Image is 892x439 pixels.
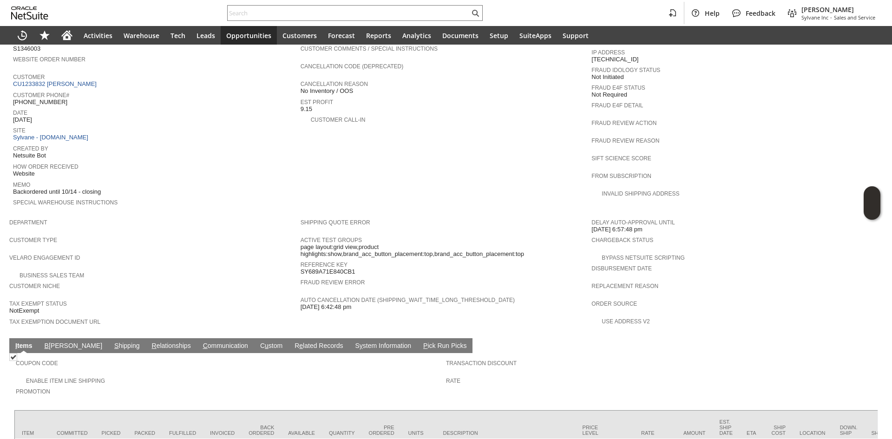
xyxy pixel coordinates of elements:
a: Fraud E4F Status [591,85,645,91]
img: Checked [9,353,17,361]
div: Ship Cost [771,425,786,436]
span: [PHONE_NUMBER] [13,98,67,106]
div: Committed [57,430,88,436]
a: Analytics [397,26,437,45]
span: Setup [490,31,508,40]
a: Tech [165,26,191,45]
span: Activities [84,31,112,40]
a: Customer Phone# [13,92,69,98]
a: Warehouse [118,26,165,45]
a: Created By [13,145,48,152]
div: Invoiced [210,430,235,436]
span: NotExempt [9,307,39,315]
span: page layout:grid view,product highlights:show,brand_acc_button_placement:top,brand_acc_button_pla... [301,243,587,258]
div: Price Level [583,425,603,436]
a: Order Source [591,301,637,307]
iframe: Click here to launch Oracle Guided Learning Help Panel [864,186,880,220]
a: Promotion [16,388,50,395]
a: Opportunities [221,26,277,45]
a: Replacement reason [591,283,658,289]
a: Setup [484,26,514,45]
span: Analytics [402,31,431,40]
div: Picked [102,430,121,436]
a: Customer Comments / Special Instructions [301,46,438,52]
a: Fraud Review Action [591,120,656,126]
div: Down. Ship [840,425,858,436]
a: Cancellation Reason [301,81,368,87]
span: P [423,342,427,349]
a: Leads [191,26,221,45]
span: Help [705,9,720,18]
span: B [45,342,49,349]
a: SuiteApps [514,26,557,45]
div: Rate [617,430,655,436]
span: SY689A71E840CB1 [301,268,355,275]
span: Backordered until 10/14 - closing [13,188,101,196]
span: e [299,342,303,349]
a: Department [9,219,47,226]
span: Feedback [746,9,775,18]
a: Chargeback Status [591,237,653,243]
a: Special Warehouse Instructions [13,199,118,206]
span: S1346003 [13,45,40,52]
input: Search [228,7,470,19]
span: S [114,342,118,349]
a: Date [13,110,27,116]
span: C [203,342,208,349]
svg: logo [11,7,48,20]
span: - [830,14,832,21]
a: Customers [277,26,322,45]
a: Fraud Idology Status [591,67,660,73]
span: Support [563,31,589,40]
span: Customers [282,31,317,40]
a: Relationships [150,342,193,351]
span: Netsuite Bot [13,152,46,159]
span: [PERSON_NAME] [801,5,875,14]
a: Coupon Code [16,360,58,367]
a: Customer [13,74,45,80]
a: Shipping Quote Error [301,219,370,226]
span: u [265,342,269,349]
span: Oracle Guided Learning Widget. To move around, please hold and drag [864,203,880,220]
span: Sales and Service [834,14,875,21]
svg: Home [61,30,72,41]
span: [DATE] [13,116,32,124]
a: Tax Exempt Status [9,301,67,307]
a: Home [56,26,78,45]
a: From Subscription [591,173,651,179]
a: Disbursement Date [591,265,652,272]
span: Documents [442,31,479,40]
svg: Recent Records [17,30,28,41]
span: I [15,342,17,349]
div: Pre Ordered [369,425,394,436]
a: Reports [361,26,397,45]
a: Documents [437,26,484,45]
span: SuiteApps [519,31,551,40]
div: Available [288,430,315,436]
span: Website [13,170,35,177]
svg: Search [470,7,481,19]
a: Transaction Discount [446,360,517,367]
a: Business Sales Team [20,272,84,279]
a: Unrolled view on [866,340,877,351]
a: Communication [201,342,250,351]
a: Fraud Review Error [301,279,365,286]
span: [DATE] 6:42:48 pm [301,303,352,311]
div: Location [800,430,826,436]
span: R [152,342,157,349]
a: Delay Auto-Approval Until [591,219,675,226]
a: Customer Type [9,237,57,243]
a: Cancellation Code (deprecated) [301,63,404,70]
a: Enable Item Line Shipping [26,378,105,384]
a: Custom [258,342,285,351]
a: Customer Call-in [311,117,366,123]
span: Reports [366,31,391,40]
a: Fraud Review Reason [591,138,659,144]
a: Related Records [292,342,345,351]
span: [DATE] 6:57:48 pm [591,226,643,233]
div: ETA [747,430,757,436]
a: How Order Received [13,164,79,170]
span: 9.15 [301,105,312,113]
a: Activities [78,26,118,45]
span: [TECHNICAL_ID] [591,56,638,63]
